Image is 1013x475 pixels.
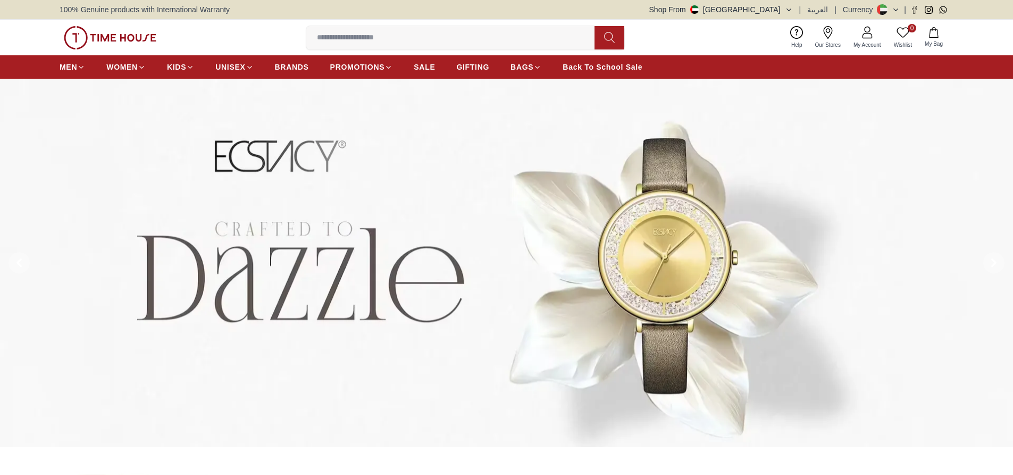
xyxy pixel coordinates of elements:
span: PROMOTIONS [330,62,385,72]
a: Facebook [910,6,918,14]
span: Our Stores [811,41,845,49]
button: Shop From[GEOGRAPHIC_DATA] [649,4,793,15]
img: ... [64,26,156,49]
span: KIDS [167,62,186,72]
a: 0Wishlist [888,24,918,51]
a: Our Stores [809,24,847,51]
a: WOMEN [106,57,146,77]
span: SALE [414,62,435,72]
span: WOMEN [106,62,138,72]
span: BRANDS [275,62,309,72]
span: My Bag [920,40,947,48]
span: | [904,4,906,15]
a: Back To School Sale [563,57,642,77]
a: BAGS [510,57,541,77]
a: SALE [414,57,435,77]
span: GIFTING [456,62,489,72]
span: Back To School Sale [563,62,642,72]
a: PROMOTIONS [330,57,393,77]
span: Help [787,41,807,49]
span: | [834,4,836,15]
a: BRANDS [275,57,309,77]
span: My Account [849,41,885,49]
span: UNISEX [215,62,245,72]
a: Help [785,24,809,51]
a: GIFTING [456,57,489,77]
a: UNISEX [215,57,253,77]
button: My Bag [918,25,949,50]
span: 100% Genuine products with International Warranty [60,4,230,15]
span: 0 [908,24,916,32]
a: Whatsapp [939,6,947,14]
span: | [799,4,801,15]
div: Currency [843,4,877,15]
a: KIDS [167,57,194,77]
span: MEN [60,62,77,72]
button: العربية [807,4,828,15]
a: Instagram [925,6,933,14]
span: BAGS [510,62,533,72]
span: Wishlist [890,41,916,49]
a: MEN [60,57,85,77]
img: United Arab Emirates [690,5,699,14]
